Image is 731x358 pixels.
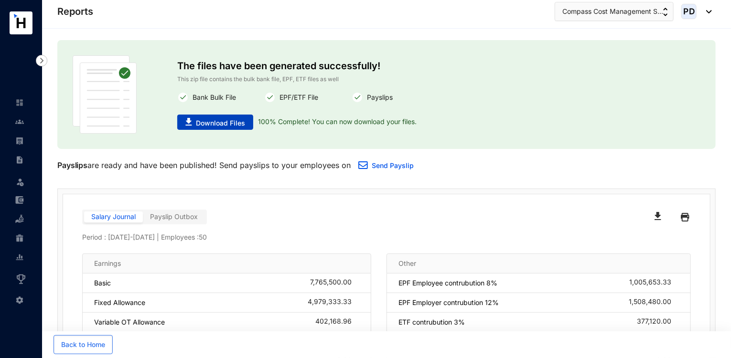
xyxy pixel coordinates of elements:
[555,2,674,21] button: Compass Cost Management S...
[8,229,31,248] li: Gratuity
[372,161,414,169] a: Send Payslip
[8,210,31,229] li: Loan
[15,215,24,223] img: loan-unselected.d74d20a04637f2d15ab5.svg
[8,93,31,112] li: Home
[15,156,24,164] img: contract-unselected.99e2b2107c0a7dd48938.svg
[57,5,93,18] p: Reports
[637,317,679,327] div: 377,120.00
[310,278,359,288] div: 7,765,500.00
[94,259,121,268] p: Earnings
[15,274,27,285] img: award_outlined.f30b2bda3bf6ea1bf3dd.svg
[73,55,137,134] img: publish-paper.61dc310b45d86ac63453e08fbc6f32f2.svg
[177,74,596,84] p: This zip file contains the bulk bank file, EPF, ETF files as well
[562,6,663,17] span: Compass Cost Management S...
[15,98,24,107] img: home-unselected.a29eae3204392db15eaf.svg
[8,248,31,267] li: Reports
[681,210,689,225] img: black-printer.ae25802fba4fa849f9fa1ebd19a7ed0d.svg
[91,212,136,221] span: Salary Journal
[15,253,24,262] img: report-unselected.e6a6b4230fc7da01f883.svg
[189,92,236,103] p: Bank Bulk File
[177,55,596,74] p: The files have been generated successfully!
[61,340,105,349] span: Back to Home
[94,278,111,288] p: Basic
[8,190,31,210] li: Expenses
[15,137,24,145] img: payroll-unselected.b590312f920e76f0c668.svg
[15,177,25,187] img: leave-unselected.2934df6273408c3f84d9.svg
[351,157,421,176] button: Send Payslip
[315,317,359,327] div: 402,168.96
[663,8,668,16] img: up-down-arrow.74152d26bf9780fbf563ca9c90304185.svg
[177,92,189,103] img: white-round-correct.82fe2cc7c780f4a5f5076f0407303cee.svg
[82,232,691,242] p: Period : [DATE] - [DATE] | Employees : 50
[276,92,318,103] p: EPF/ETF File
[308,298,359,307] div: 4,979,333.33
[253,115,417,130] p: 100% Complete! You can now download your files.
[701,10,712,13] img: dropdown-black.8e83cc76930a90b1a4fdb6d089b7bf3a.svg
[8,131,31,150] li: Payroll
[15,234,24,242] img: gratuity-unselected.a8c340787eea3cf492d7.svg
[94,317,165,327] p: Variable OT Allowance
[57,159,87,171] p: Payslips
[363,92,393,103] p: Payslips
[398,259,416,268] p: Other
[264,92,276,103] img: white-round-correct.82fe2cc7c780f4a5f5076f0407303cee.svg
[629,278,679,288] div: 1,005,653.33
[15,296,24,305] img: settings-unselected.1febfda315e6e19643a1.svg
[15,117,24,126] img: people-unselected.118708e94b43a90eceab.svg
[398,298,499,307] p: EPF Employer contrubution 12%
[57,159,351,171] p: are ready and have been published! Send payslips to your employees on
[683,7,695,15] span: PD
[15,196,24,204] img: expense-unselected.2edcf0507c847f3e9e96.svg
[398,317,465,327] p: ETF contrubution 3%
[8,112,31,131] li: Contacts
[358,161,368,169] img: email.a35e10f87340586329067f518280dd4d.svg
[655,212,661,220] img: black-download.65125d1489207c3b344388237fee996b.svg
[94,298,145,307] p: Fixed Allowance
[398,278,497,288] p: EPF Employee contrubution 8%
[196,118,245,128] span: Download Files
[8,150,31,169] li: Contracts
[150,212,198,221] span: Payslip Outbox
[54,335,113,354] button: Back to Home
[629,298,679,307] div: 1,508,480.00
[36,55,47,66] img: nav-icon-right.af6afadce00d159da59955279c43614e.svg
[352,92,363,103] img: white-round-correct.82fe2cc7c780f4a5f5076f0407303cee.svg
[177,115,253,130] button: Download Files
